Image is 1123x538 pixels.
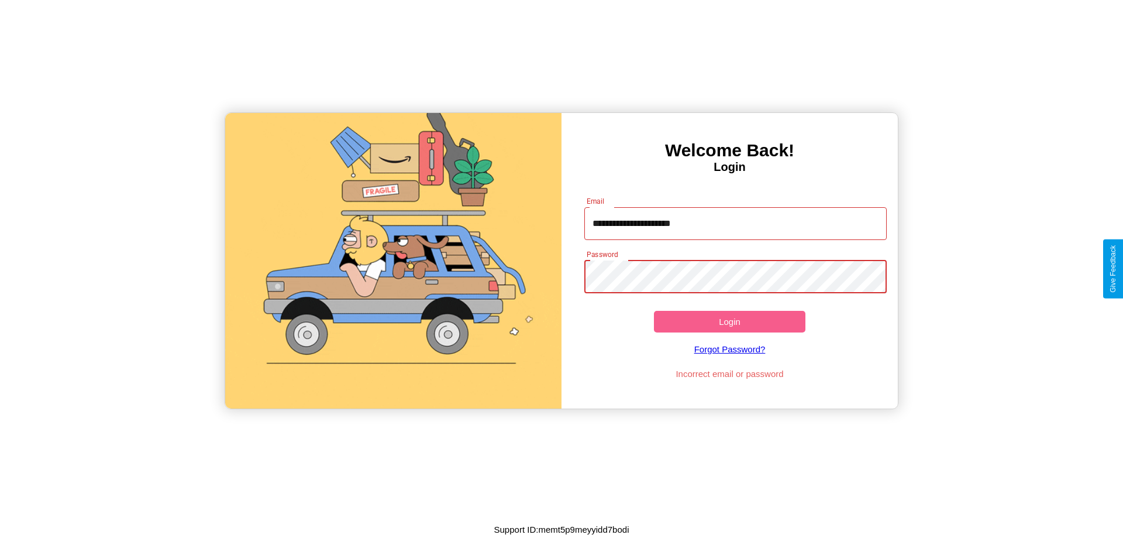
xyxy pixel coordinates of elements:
a: Forgot Password? [578,333,881,366]
h3: Welcome Back! [561,141,898,160]
h4: Login [561,160,898,174]
img: gif [225,113,561,409]
div: Give Feedback [1109,245,1117,293]
p: Incorrect email or password [578,366,881,382]
label: Email [587,196,605,206]
label: Password [587,249,618,259]
p: Support ID: memt5p9meyyidd7bodi [494,522,629,537]
button: Login [654,311,805,333]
